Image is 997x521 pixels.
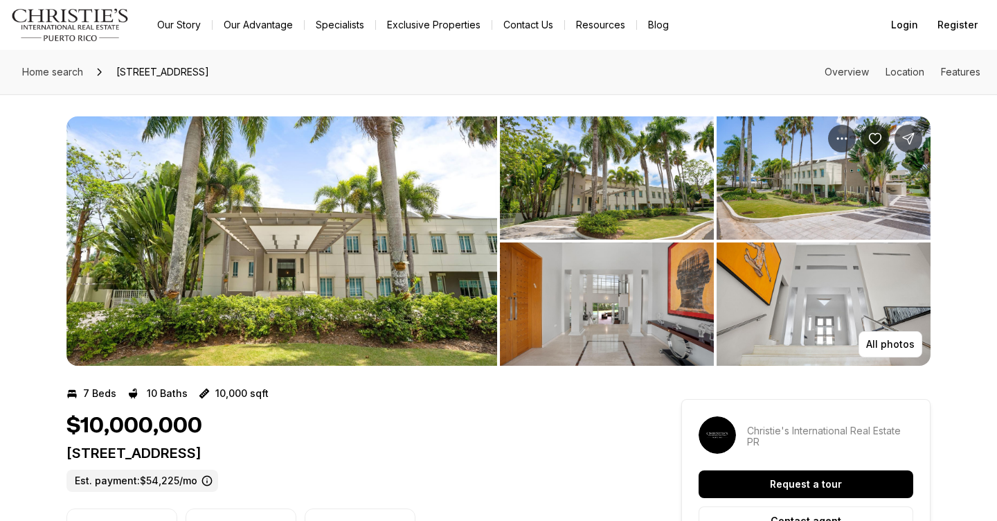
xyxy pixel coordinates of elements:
p: 10,000 sqft [215,388,269,399]
button: Share Property: 9 CASTANA ST [895,125,922,152]
p: 7 Beds [83,388,116,399]
a: Blog [637,15,680,35]
button: Save Property: 9 CASTANA ST [861,125,889,152]
p: Request a tour [770,479,842,490]
button: View image gallery [66,116,497,366]
span: Home search [22,66,83,78]
button: All photos [859,331,922,357]
a: Home search [17,61,89,83]
button: Request a tour [699,470,913,498]
a: Specialists [305,15,375,35]
a: Skip to: Overview [825,66,869,78]
a: Skip to: Location [886,66,924,78]
img: logo [11,8,129,42]
button: View image gallery [500,116,714,240]
button: Contact Us [492,15,564,35]
li: 2 of 9 [500,116,931,366]
a: Resources [565,15,636,35]
p: 10 Baths [147,388,188,399]
nav: Page section menu [825,67,980,78]
button: View image gallery [717,242,931,366]
a: Our Story [146,15,212,35]
span: [STREET_ADDRESS] [111,61,215,83]
button: 10 Baths [127,382,188,405]
button: View image gallery [500,242,714,366]
button: Login [883,11,926,39]
a: Exclusive Properties [376,15,492,35]
p: [STREET_ADDRESS] [66,445,631,461]
label: Est. payment: $54,225/mo [66,470,218,492]
div: Listing Photos [66,116,931,366]
h1: $10,000,000 [66,413,202,439]
p: Christie's International Real Estate PR [747,425,913,448]
a: Our Advantage [213,15,304,35]
li: 1 of 9 [66,116,497,366]
p: All photos [866,339,915,350]
button: View image gallery [717,116,931,240]
a: Skip to: Features [941,66,980,78]
button: Property options [828,125,856,152]
span: Login [891,19,918,30]
span: Register [937,19,978,30]
button: Register [929,11,986,39]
